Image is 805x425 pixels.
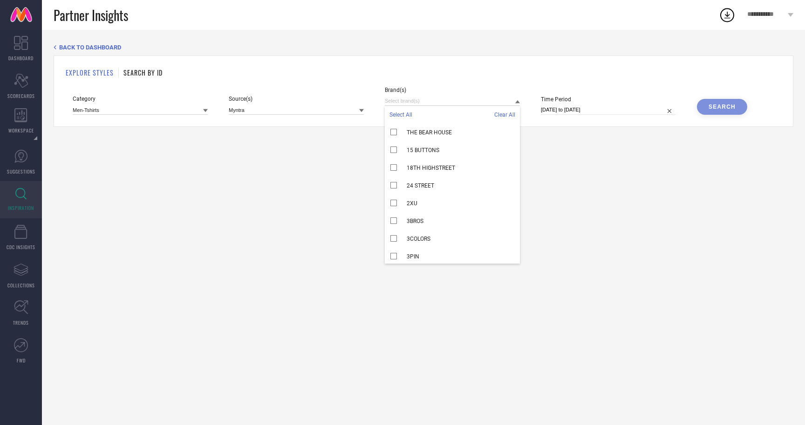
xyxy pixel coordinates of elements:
[407,253,419,260] span: 3PIN
[541,105,676,115] input: Select time period
[8,127,34,134] span: WORKSPACE
[385,124,520,141] div: THE BEAR HOUSE
[8,55,34,62] span: DASHBOARD
[385,230,520,248] div: 3COLORS
[407,129,452,136] span: THE BEAR HOUSE
[407,200,417,207] span: 2XU
[385,159,520,177] div: 18TH HIGHSTREET
[494,111,515,118] span: Clear All
[13,319,29,326] span: TRENDS
[7,92,35,99] span: SCORECARDS
[17,357,26,364] span: FWD
[123,68,163,77] h1: SEARCH BY ID
[385,177,520,195] div: 24 STREET
[385,212,520,230] div: 3BROS
[385,248,520,265] div: 3PIN
[385,96,520,106] input: Select brand(s)
[59,44,121,51] span: BACK TO DASHBOARD
[7,244,35,251] span: CDC INSIGHTS
[541,96,676,103] span: Time Period
[407,182,434,189] span: 24 STREET
[385,141,520,159] div: 15 BUTTONS
[407,165,455,171] span: 18TH HIGHSTREET
[719,7,736,23] div: Open download list
[407,236,430,242] span: 3COLORS
[407,147,439,153] span: 15 BUTTONS
[54,6,128,25] span: Partner Insights
[54,44,793,51] div: Back TO Dashboard
[7,168,35,175] span: SUGGESTIONS
[7,282,35,289] span: COLLECTIONS
[389,111,412,118] span: Select All
[229,96,364,102] span: Source(s)
[407,218,423,224] span: 3BROS
[385,87,520,93] span: Brand(s)
[73,96,208,102] span: Category
[66,68,114,77] h1: EXPLORE STYLES
[8,204,34,211] span: INSPIRATION
[385,195,520,212] div: 2XU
